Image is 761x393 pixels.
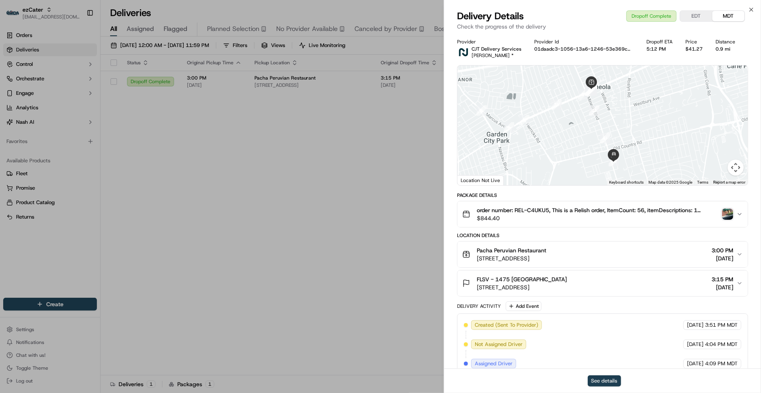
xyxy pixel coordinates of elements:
[8,33,146,45] p: Welcome 👋
[477,283,567,291] span: [STREET_ADDRESS]
[80,200,97,206] span: Pylon
[16,180,62,188] span: Knowledge Base
[25,125,65,131] span: [PERSON_NAME]
[713,180,745,184] a: Report a map error
[25,147,65,153] span: [PERSON_NAME]
[609,180,644,185] button: Keyboard shortcuts
[472,46,521,52] p: CJT Delivery Services
[477,254,546,262] span: [STREET_ADDRESS]
[457,303,501,309] div: Delivery Activity
[685,46,703,52] div: $41.27
[477,206,719,214] span: order number: REL-C4UKU5, This is a Relish order, ItemCount: 56, itemDescriptions: 1 Anticuchos d...
[67,147,70,153] span: •
[67,125,70,131] span: •
[457,46,470,59] img: nash.svg
[65,177,132,191] a: 💻API Documentation
[722,209,733,220] img: photo_proof_of_delivery image
[588,375,621,387] button: See details
[728,160,744,176] button: Map camera controls
[477,275,567,283] span: FLSV - 1475 [GEOGRAPHIC_DATA]
[504,122,514,133] div: 6
[705,341,738,348] span: 4:04 PM MDT
[680,11,712,21] button: EDT
[685,39,703,45] div: Price
[457,201,748,227] button: order number: REL-C4UKU5, This is a Relish order, ItemCount: 56, itemDescriptions: 1 Anticuchos d...
[8,8,24,25] img: Nash
[646,39,673,45] div: Dropoff ETA
[646,46,673,52] div: 5:12 PM
[519,115,529,125] div: 7
[21,52,145,61] input: Got a question? Start typing here...
[457,192,748,199] div: Package Details
[459,175,486,185] img: Google
[457,10,524,23] span: Delivery Details
[712,246,733,254] span: 3:00 PM
[716,39,735,45] div: Distance
[687,360,704,367] span: [DATE]
[475,360,513,367] span: Assigned Driver
[71,125,88,131] span: [DATE]
[17,77,31,92] img: 8571987876998_91fb9ceb93ad5c398215_72.jpg
[8,139,21,154] img: Jes Laurent
[8,181,14,187] div: 📗
[457,270,748,296] button: FLSV - 1475 [GEOGRAPHIC_DATA][STREET_ADDRESS]3:15 PM[DATE]
[475,341,523,348] span: Not Assigned Driver
[457,242,748,267] button: Pacha Peruvian Restaurant[STREET_ADDRESS]3:00 PM[DATE]
[71,147,88,153] span: [DATE]
[534,46,634,52] button: 01daadc3-1056-13a6-1246-53e369c6b756
[477,214,719,222] span: $844.40
[8,105,54,111] div: Past conversations
[457,232,748,239] div: Location Details
[712,275,733,283] span: 3:15 PM
[578,89,588,100] div: 8
[687,321,704,329] span: [DATE]
[705,321,738,329] span: 3:51 PM MDT
[125,103,146,113] button: See all
[8,117,21,132] img: Jes Laurent
[551,99,562,110] div: 28
[712,254,733,262] span: [DATE]
[648,180,692,184] span: Map data ©2025 Google
[57,199,97,206] a: Powered byPylon
[476,105,487,116] div: 5
[137,80,146,89] button: Start new chat
[68,181,74,187] div: 💻
[712,283,733,291] span: [DATE]
[8,77,23,92] img: 1736555255976-a54dd68f-1ca7-489b-9aae-adbdc363a1c4
[36,85,111,92] div: We're available if you need us!
[477,246,546,254] span: Pacha Peruvian Restaurant
[589,105,599,116] div: 40
[600,133,610,143] div: 41
[585,86,595,96] div: 39
[687,341,704,348] span: [DATE]
[457,23,748,31] p: Check the progress of the delivery
[705,360,738,367] span: 4:09 PM MDT
[506,301,542,311] button: Add Event
[36,77,132,85] div: Start new chat
[697,180,708,184] a: Terms (opens in new tab)
[76,180,129,188] span: API Documentation
[475,321,538,329] span: Created (Sent To Provider)
[5,177,65,191] a: 📗Knowledge Base
[457,175,504,185] div: Location Not Live
[716,46,735,52] div: 0.9 mi
[457,39,521,45] div: Provider
[472,52,514,59] span: [PERSON_NAME] *
[712,11,745,21] button: MDT
[534,39,634,45] div: Provider Id
[459,175,486,185] a: Open this area in Google Maps (opens a new window)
